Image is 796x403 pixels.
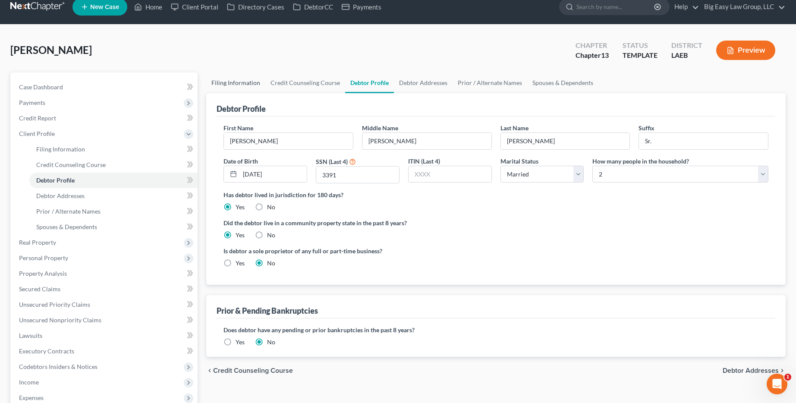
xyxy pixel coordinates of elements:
label: No [267,338,275,346]
span: Debtor Addresses [36,192,85,199]
span: Real Property [19,239,56,246]
a: Filing Information [29,142,198,157]
a: Debtor Profile [345,72,394,93]
span: [PERSON_NAME] [10,44,92,56]
input: M.I [362,133,491,149]
div: Chapter [576,41,609,50]
label: Yes [236,203,245,211]
div: Debtor Profile [217,104,266,114]
span: Executory Contracts [19,347,74,355]
a: Debtor Addresses [29,188,198,204]
button: Preview [716,41,775,60]
a: Filing Information [206,72,265,93]
input: XXXX [316,167,399,183]
span: Credit Report [19,114,56,122]
span: Credit Counseling Course [213,367,293,374]
input: -- [501,133,630,149]
label: No [267,231,275,239]
span: Unsecured Nonpriority Claims [19,316,101,324]
span: Income [19,378,39,386]
label: Marital Status [500,157,538,166]
label: Did the debtor live in a community property state in the past 8 years? [223,218,768,227]
label: No [267,203,275,211]
span: New Case [90,4,119,10]
div: District [671,41,702,50]
label: Suffix [639,123,654,132]
span: Debtor Addresses [723,367,779,374]
span: Credit Counseling Course [36,161,106,168]
input: -- [224,133,353,149]
input: -- [639,133,768,149]
input: MM/DD/YYYY [240,166,307,183]
span: Prior / Alternate Names [36,208,101,215]
label: Yes [236,338,245,346]
label: Does debtor have any pending or prior bankruptcies in the past 8 years? [223,325,768,334]
label: Middle Name [362,123,398,132]
a: Prior / Alternate Names [29,204,198,219]
button: Debtor Addresses chevron_right [723,367,786,374]
a: Debtor Profile [29,173,198,188]
label: No [267,259,275,268]
span: Expenses [19,394,44,401]
i: chevron_left [206,367,213,374]
button: chevron_left Credit Counseling Course [206,367,293,374]
label: First Name [223,123,253,132]
span: Lawsuits [19,332,42,339]
span: Property Analysis [19,270,67,277]
a: Lawsuits [12,328,198,343]
label: How many people in the household? [592,157,689,166]
div: Prior & Pending Bankruptcies [217,305,318,316]
i: chevron_right [779,367,786,374]
label: Is debtor a sole proprietor of any full or part-time business? [223,246,491,255]
a: Unsecured Priority Claims [12,297,198,312]
a: Debtor Addresses [394,72,453,93]
label: Date of Birth [223,157,258,166]
a: Prior / Alternate Names [453,72,527,93]
span: Secured Claims [19,285,60,293]
span: Spouses & Dependents [36,223,97,230]
a: Executory Contracts [12,343,198,359]
label: SSN (Last 4) [316,157,348,166]
label: Yes [236,259,245,268]
a: Spouses & Dependents [29,219,198,235]
div: TEMPLATE [623,50,658,60]
a: Spouses & Dependents [527,72,598,93]
span: 13 [601,51,609,59]
a: Unsecured Nonpriority Claims [12,312,198,328]
a: Credit Counseling Course [265,72,345,93]
a: Secured Claims [12,281,198,297]
div: LAEB [671,50,702,60]
span: Codebtors Insiders & Notices [19,363,98,370]
label: Has debtor lived in jurisdiction for 180 days? [223,190,768,199]
a: Credit Counseling Course [29,157,198,173]
div: Chapter [576,50,609,60]
span: 1 [784,374,791,381]
span: Case Dashboard [19,83,63,91]
div: Status [623,41,658,50]
iframe: Intercom live chat [767,374,787,394]
a: Property Analysis [12,266,198,281]
span: Filing Information [36,145,85,153]
a: Credit Report [12,110,198,126]
span: Debtor Profile [36,176,75,184]
label: Yes [236,231,245,239]
span: Client Profile [19,130,55,137]
input: XXXX [409,166,491,183]
span: Unsecured Priority Claims [19,301,90,308]
span: Personal Property [19,254,68,261]
label: ITIN (Last 4) [408,157,440,166]
span: Payments [19,99,45,106]
label: Last Name [500,123,529,132]
a: Case Dashboard [12,79,198,95]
